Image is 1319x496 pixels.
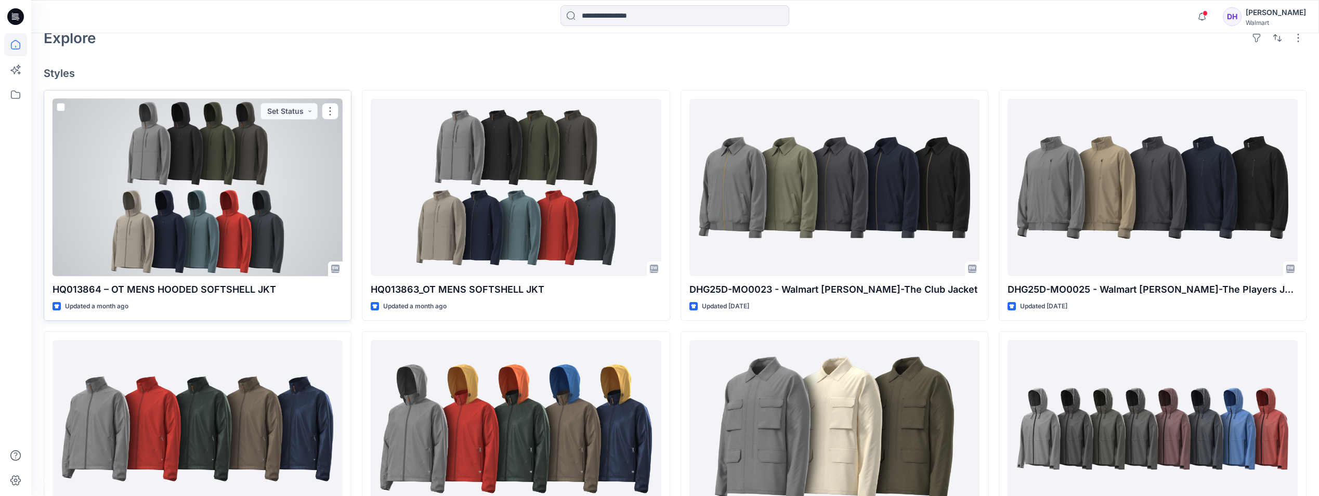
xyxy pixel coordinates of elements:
[1246,19,1306,27] div: Walmart
[53,282,343,297] p: HQ013864 – OT MENS HOODED SOFTSHELL JKT
[689,282,980,297] p: DHG25D-MO0023 - Walmart [PERSON_NAME]-The Club Jacket
[1223,7,1242,26] div: DH
[1008,99,1298,276] a: DHG25D-MO0025 - Walmart George-The Players Jacket
[383,301,447,312] p: Updated a month ago
[689,99,980,276] a: DHG25D-MO0023 - Walmart George-The Club Jacket
[44,30,96,46] h2: Explore
[65,301,128,312] p: Updated a month ago
[371,282,661,297] p: HQ013863_OT MENS SOFTSHELL JKT
[53,99,343,276] a: HQ013864 – OT MENS HOODED SOFTSHELL JKT
[1008,282,1298,297] p: DHG25D-MO0025 - Walmart [PERSON_NAME]-The Players Jacket
[702,301,749,312] p: Updated [DATE]
[1246,6,1306,19] div: [PERSON_NAME]
[44,67,1307,80] h4: Styles
[371,99,661,276] a: HQ013863_OT MENS SOFTSHELL JKT
[1020,301,1067,312] p: Updated [DATE]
